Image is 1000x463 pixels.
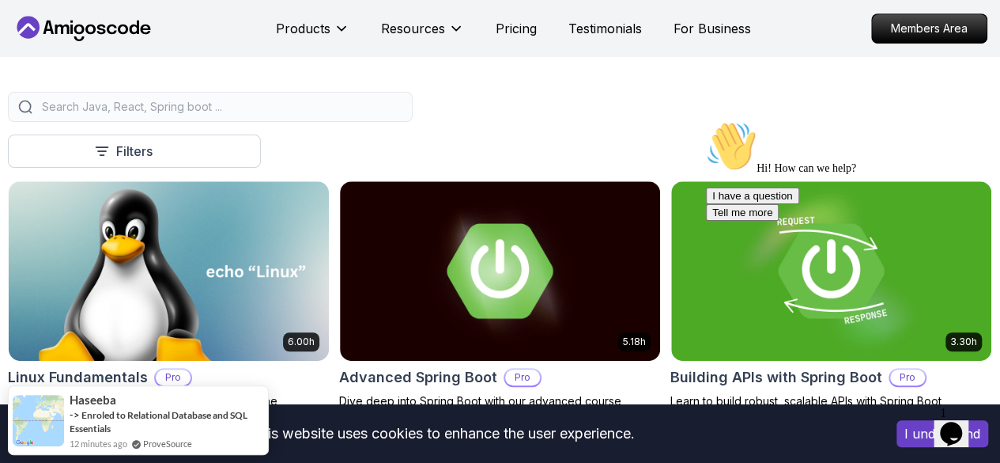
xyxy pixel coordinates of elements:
iframe: chat widget [700,115,984,392]
button: I have a question [6,73,100,89]
a: Building APIs with Spring Boot card3.30hBuilding APIs with Spring BootProLearn to build robust, s... [670,180,992,441]
a: Pricing [496,19,537,38]
div: This website uses cookies to enhance the user experience. [12,416,873,451]
img: :wave: [6,6,57,57]
p: Members Area [872,14,987,43]
p: Resources [381,19,445,38]
p: Learn to build robust, scalable APIs with Spring Boot, mastering REST principles, JSON handling, ... [670,393,992,441]
button: Tell me more [6,89,79,106]
div: 👋Hi! How can we help?I have a questionTell me more [6,6,291,106]
h2: Advanced Spring Boot [339,366,497,389]
img: provesource social proof notification image [13,395,64,446]
span: Haseeba [70,393,116,407]
p: Products [276,19,330,38]
img: Building APIs with Spring Boot card [671,181,991,361]
input: Search Java, React, Spring boot ... [39,99,402,115]
button: Products [276,19,349,51]
p: Pro [505,370,540,385]
button: Resources [381,19,464,51]
img: Linux Fundamentals card [9,181,329,361]
a: For Business [674,19,751,38]
button: Filters [8,135,261,168]
p: 5.18h [623,336,646,348]
a: Testimonials [568,19,642,38]
p: Pro [156,370,191,385]
p: 6.00h [288,336,315,348]
a: Advanced Spring Boot card5.18hAdvanced Spring BootProDive deep into Spring Boot with our advanced... [339,180,661,425]
p: Dive deep into Spring Boot with our advanced course, designed to take your skills from intermedia... [339,393,661,425]
a: ProveSource [143,437,192,450]
p: Filters [116,142,153,161]
span: Hi! How can we help? [6,47,157,59]
a: Enroled to Relational Database and SQL Essentials [70,409,247,435]
span: 12 minutes ago [70,437,127,450]
a: Members Area [871,13,987,44]
h2: Linux Fundamentals [8,366,148,389]
h2: Building APIs with Spring Boot [670,366,882,389]
span: -> [70,408,80,421]
iframe: chat widget [934,400,984,447]
button: Accept cookies [896,420,988,447]
a: Linux Fundamentals card6.00hLinux FundamentalsProLearn the fundamentals of Linux and how to use t... [8,180,330,425]
img: Advanced Spring Boot card [340,181,660,361]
